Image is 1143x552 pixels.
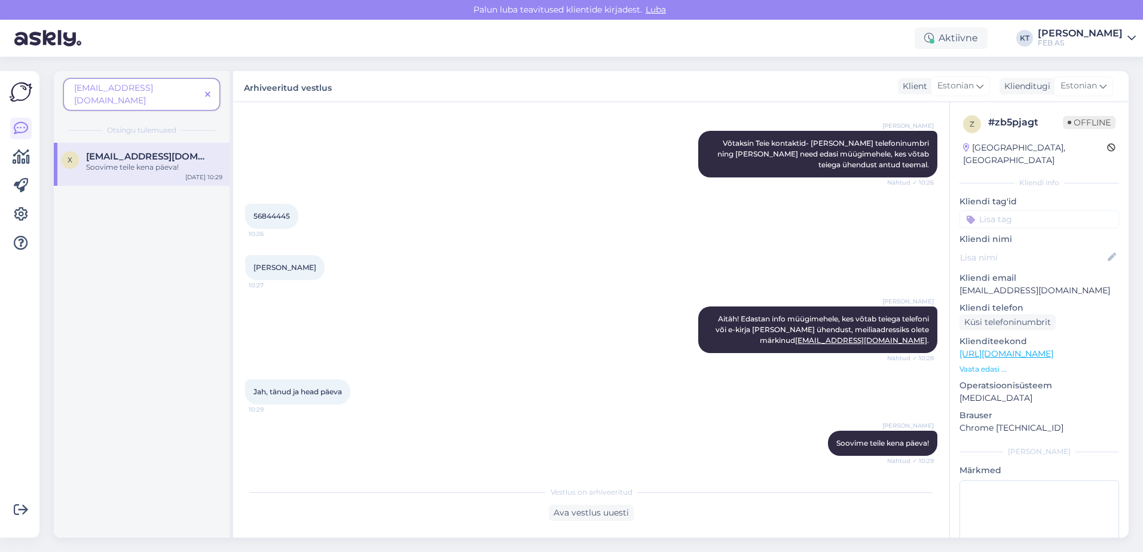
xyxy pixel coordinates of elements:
span: Estonian [1061,79,1097,93]
p: Klienditeekond [959,335,1119,348]
div: # zb5pjagt [988,115,1063,130]
span: Aitäh! Edastan info müügimehele, kes võtab teiega telefoni või e-kirja [PERSON_NAME] ühendust, me... [716,314,931,345]
div: Klienditugi [1000,80,1050,93]
span: 10:26 [249,229,294,238]
p: Kliendi email [959,272,1119,284]
span: 10:27 [249,281,294,290]
span: [PERSON_NAME] [882,421,934,430]
span: Nähtud ✓ 10:28 [887,354,934,363]
div: [PERSON_NAME] [959,446,1119,457]
span: 10:29 [249,405,294,414]
input: Lisa tag [959,210,1119,228]
p: Kliendi tag'id [959,195,1119,208]
span: x [68,155,72,164]
span: Võtaksin Teie kontaktid- [PERSON_NAME] telefoninumbri ning [PERSON_NAME] need edasi müügimehele, ... [717,139,931,169]
span: 56844445 [253,211,290,220]
p: Kliendi telefon [959,302,1119,314]
span: [EMAIL_ADDRESS][DOMAIN_NAME] [74,82,153,106]
div: [PERSON_NAME] [1038,29,1123,38]
span: Offline [1063,116,1116,129]
span: Nähtud ✓ 10:26 [887,178,934,187]
a: [PERSON_NAME]FEB AS [1038,29,1136,48]
p: Kliendi nimi [959,233,1119,246]
span: Vestlus on arhiveeritud [551,487,632,498]
div: FEB AS [1038,38,1123,48]
div: [DATE] 10:29 [185,173,222,182]
span: Jah, tänud ja head päeva [253,387,342,396]
input: Lisa nimi [960,251,1105,264]
span: Otsingu tulemused [107,125,176,136]
p: Märkmed [959,464,1119,477]
div: Ava vestlus uuesti [549,505,634,521]
span: [PERSON_NAME] [882,121,934,130]
a: [EMAIL_ADDRESS][DOMAIN_NAME] [795,336,927,345]
div: Kliendi info [959,177,1119,188]
div: Soovime teile kena päeva! [86,162,222,173]
label: Arhiveeritud vestlus [244,78,332,94]
p: Vaata edasi ... [959,364,1119,375]
span: xx.solution.xx@gmail.com [86,151,210,162]
p: Operatsioonisüsteem [959,379,1119,392]
p: Brauser [959,409,1119,422]
p: [MEDICAL_DATA] [959,392,1119,404]
span: [PERSON_NAME] [253,263,316,272]
span: Estonian [937,79,974,93]
div: Aktiivne [915,27,988,49]
a: [URL][DOMAIN_NAME] [959,348,1053,359]
p: [EMAIL_ADDRESS][DOMAIN_NAME] [959,284,1119,297]
span: Nähtud ✓ 10:29 [887,456,934,465]
div: Küsi telefoninumbrit [959,314,1056,330]
span: Soovime teile kena päeva! [836,438,929,447]
p: Chrome [TECHNICAL_ID] [959,422,1119,434]
div: Klient [898,80,927,93]
div: [GEOGRAPHIC_DATA], [GEOGRAPHIC_DATA] [963,142,1107,167]
span: [PERSON_NAME] [882,297,934,306]
img: Askly Logo [10,81,32,103]
span: Luba [642,4,670,15]
span: z [970,119,974,128]
div: KT [1016,30,1033,47]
